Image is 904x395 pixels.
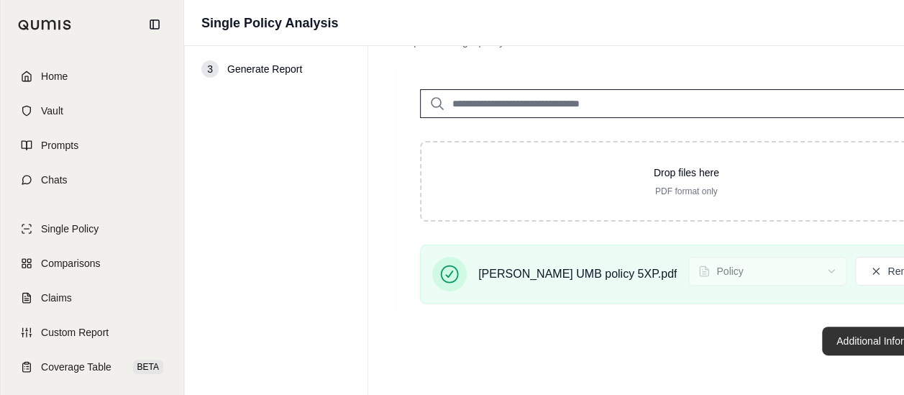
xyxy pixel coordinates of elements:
span: BETA [133,360,163,374]
span: Coverage Table [41,360,111,374]
span: Chats [41,173,68,187]
img: Qumis Logo [18,19,72,30]
span: Prompts [41,138,78,153]
span: Vault [41,104,63,118]
a: Prompts [9,130,175,161]
span: Claims [41,291,72,305]
span: Generate Report [227,62,302,76]
span: Custom Report [41,325,109,340]
button: Collapse sidebar [143,13,166,36]
div: 3 [201,60,219,78]
a: Home [9,60,175,92]
a: Chats [9,164,175,196]
span: Comparisons [41,256,100,271]
span: Single Policy [41,222,99,236]
span: Home [41,69,68,83]
a: Coverage TableBETA [9,351,175,383]
a: Claims [9,282,175,314]
a: Vault [9,95,175,127]
a: Single Policy [9,213,175,245]
a: Comparisons [9,248,175,279]
span: [PERSON_NAME] UMB policy 5XP.pdf [478,265,677,283]
a: Custom Report [9,317,175,348]
h1: Single Policy Analysis [201,13,338,33]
